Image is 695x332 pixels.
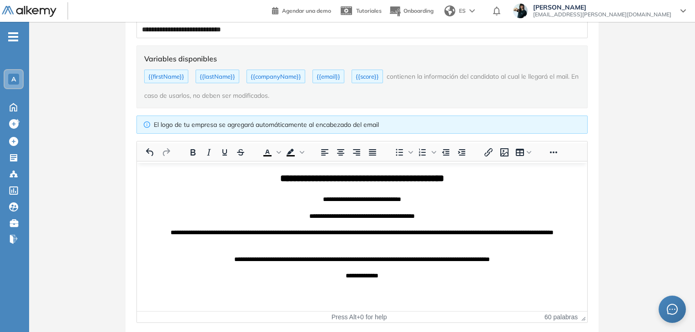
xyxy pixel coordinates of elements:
span: {{firstName}} [144,70,188,83]
button: Reveal or hide additional toolbar items [546,146,561,159]
button: Incrementar sangría [454,146,469,159]
a: Agendar una demo [272,5,331,15]
span: Agendar una demo [282,7,331,14]
span: {{companyName}} [247,70,305,83]
div: Press Alt+0 for help [286,313,432,321]
div: Background color Negro [283,146,306,159]
button: Insertar/editar imagen [497,146,512,159]
div: Lista numerada [415,146,438,159]
button: Insertar/editar enlace [481,146,496,159]
i: - [8,36,18,38]
span: {{email}} [312,70,344,83]
img: world [444,5,455,16]
button: Tachado [233,146,248,159]
div: Press the Up and Down arrow keys to resize the editor. [578,312,587,322]
span: Tutoriales [356,7,382,14]
button: Tabla [513,146,534,159]
div: Lista de viñetas [392,146,414,159]
button: Subrayado [217,146,232,159]
h5: Variables disponibles [144,53,580,64]
iframe: Área de Texto Enriquecido [137,163,587,311]
span: message [667,304,678,315]
button: Alinear a la izquierda [317,146,332,159]
span: Onboarding [403,7,433,14]
div: El logo de tu empresa se agregará automáticamente al encabezado del email [154,120,580,130]
span: {{lastName}} [196,70,239,83]
span: contienen la información del candidato al cual le llegará el mail. En caso de usarlos, no deben s... [144,72,579,100]
div: Text color Negro [260,146,282,159]
button: Cursiva [201,146,217,159]
span: {{score}} [352,70,383,83]
button: 60 palabras [544,313,578,321]
button: Rehacer [158,146,174,159]
button: Alinear a la derecha [349,146,364,159]
button: Alinear al centro [333,146,348,159]
button: Deshacer [142,146,158,159]
button: Onboarding [389,1,433,21]
span: [EMAIL_ADDRESS][PERSON_NAME][DOMAIN_NAME] [533,11,671,18]
span: [PERSON_NAME] [533,4,671,11]
span: info-circle [144,121,150,128]
span: ES [459,7,466,15]
img: arrow [469,9,475,13]
span: A [11,75,16,83]
img: Logo [2,6,56,17]
button: Disminuir sangría [438,146,453,159]
button: Justificar [365,146,380,159]
button: Negrita [185,146,201,159]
